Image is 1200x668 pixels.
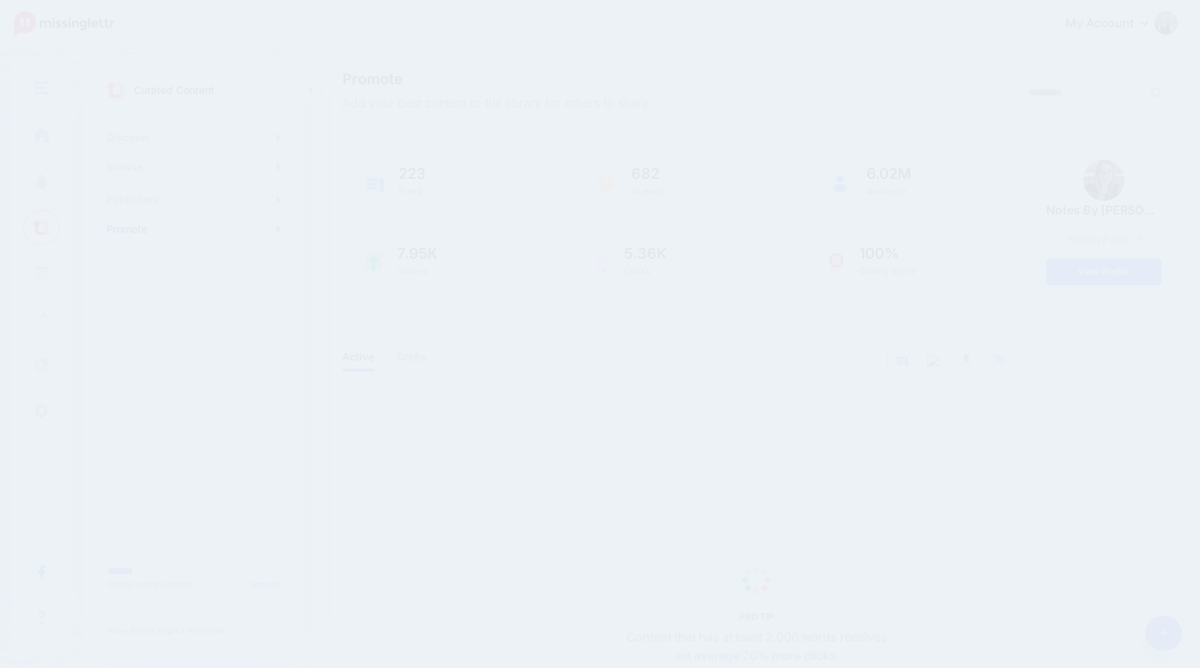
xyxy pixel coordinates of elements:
[101,185,287,214] a: Publishers
[624,265,650,276] span: Clicks
[397,265,427,276] span: Shares
[397,246,438,261] span: 7.95K
[828,174,852,192] img: users-blue.png
[342,94,648,113] span: Add your best content to the library for others to share
[1051,6,1178,42] a: My Account
[101,214,287,244] a: Promote
[961,354,972,367] img: microphone-grey.png
[1046,201,1162,220] p: Notes By [PERSON_NAME]
[399,166,426,181] span: 223
[365,253,382,273] img: share-green.png
[1046,259,1162,285] a: View Profile
[596,173,617,194] img: clock.png
[106,82,126,98] img: curate.png
[992,354,1006,367] img: chat-square-grey.png
[1133,236,1142,244] img: pencil.png
[631,185,664,197] span: Queued
[895,355,908,367] img: article-blue.png
[596,253,609,273] img: pointer-purple.png
[134,81,214,99] p: Curated Content
[927,355,940,367] img: video--grey.png
[342,72,648,86] span: Promote
[1150,87,1162,98] img: search-grey-6.png
[101,123,287,152] a: Discover
[1046,232,1162,247] p: Visibility:
[867,166,911,181] span: 6.02M
[399,185,421,197] span: Posts
[624,246,667,261] span: 5.36K
[1104,234,1142,245] a: Public
[1083,160,1125,201] img: 126856823_196667695375934_4834084075723541465_n-bsa98454_thumb.jpg
[14,11,114,36] img: Missinglettr
[101,152,287,182] a: Browse
[365,174,384,191] img: article-blue.png
[867,185,906,197] span: Audience
[342,348,375,366] a: Active
[828,252,844,274] img: prize-red.png
[34,81,49,95] img: menu.png
[618,611,895,622] h5: PRO TIP
[618,628,895,667] p: Content that has at least 2,000 words receives on average 20% more clicks
[397,348,427,366] a: Drafts
[859,246,916,261] span: 100%
[631,166,664,181] span: 682
[859,265,916,276] span: Quality Score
